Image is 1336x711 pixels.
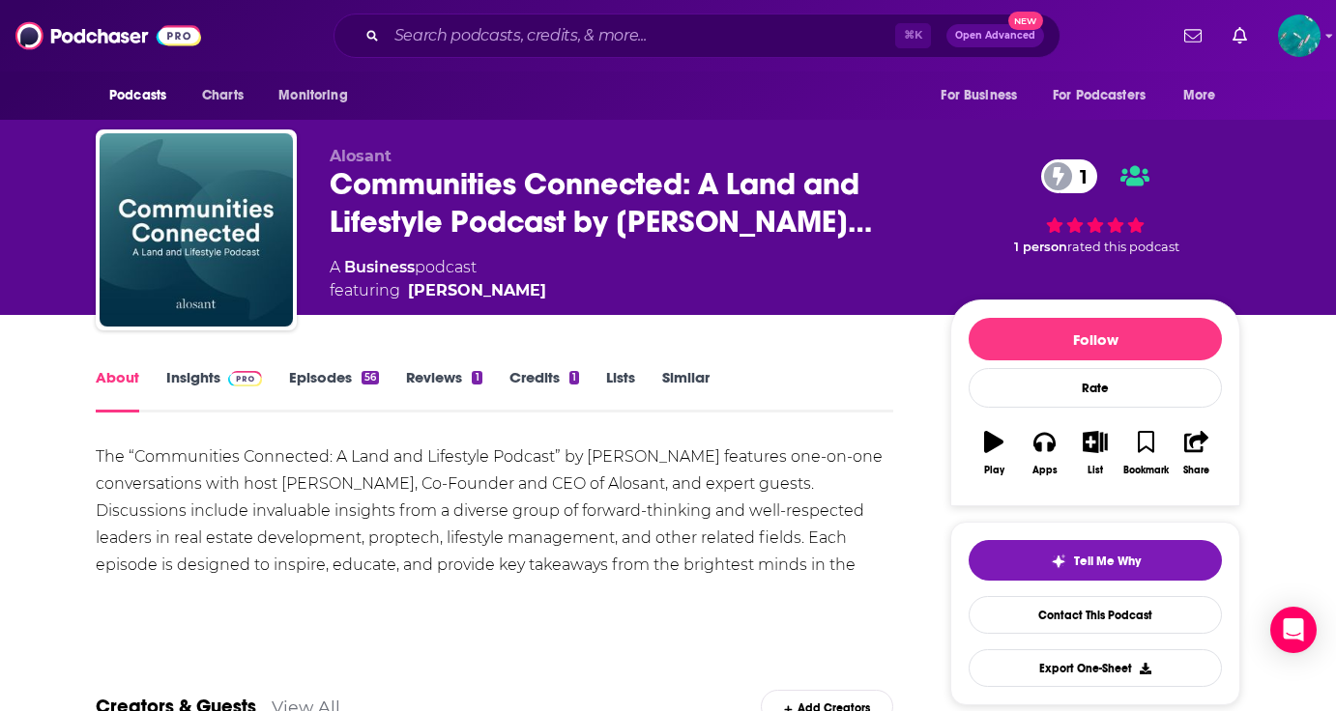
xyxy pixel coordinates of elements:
[330,256,546,302] div: A podcast
[969,649,1222,687] button: Export One-Sheet
[941,82,1017,109] span: For Business
[1123,465,1169,476] div: Bookmark
[1032,465,1058,476] div: Apps
[1270,607,1317,653] div: Open Intercom Messenger
[1014,240,1067,254] span: 1 person
[984,465,1004,476] div: Play
[1053,82,1146,109] span: For Podcasters
[950,147,1240,268] div: 1 1 personrated this podcast
[946,24,1044,47] button: Open AdvancedNew
[1019,418,1069,488] button: Apps
[278,82,347,109] span: Monitoring
[1176,19,1209,52] a: Show notifications dropdown
[334,14,1060,58] div: Search podcasts, credits, & more...
[1041,159,1097,193] a: 1
[1060,159,1097,193] span: 1
[1278,14,1321,57] img: User Profile
[969,596,1222,634] a: Contact This Podcast
[289,368,379,412] a: Episodes56
[96,443,893,606] div: The “Communities Connected: A Land and Lifestyle Podcast” by [PERSON_NAME] features one-on-one co...
[927,77,1041,114] button: open menu
[202,82,244,109] span: Charts
[228,371,262,386] img: Podchaser Pro
[969,540,1222,581] button: tell me why sparkleTell Me Why
[895,23,931,48] span: ⌘ K
[96,77,191,114] button: open menu
[189,77,255,114] a: Charts
[969,418,1019,488] button: Play
[1008,12,1043,30] span: New
[1278,14,1321,57] span: Logged in as louisabuckingham
[408,279,546,302] a: April LaMon
[569,371,579,384] div: 1
[509,368,579,412] a: Credits1
[1172,418,1222,488] button: Share
[1040,77,1174,114] button: open menu
[1170,77,1240,114] button: open menu
[955,31,1035,41] span: Open Advanced
[1225,19,1255,52] a: Show notifications dropdown
[96,368,139,412] a: About
[472,371,481,384] div: 1
[1067,240,1179,254] span: rated this podcast
[1070,418,1120,488] button: List
[969,368,1222,408] div: Rate
[344,258,415,276] a: Business
[265,77,372,114] button: open menu
[1088,465,1103,476] div: List
[1278,14,1321,57] button: Show profile menu
[100,133,293,327] img: Communities Connected: A Land and Lifestyle Podcast by Alosant
[1120,418,1171,488] button: Bookmark
[662,368,710,412] a: Similar
[387,20,895,51] input: Search podcasts, credits, & more...
[166,368,262,412] a: InsightsPodchaser Pro
[969,318,1222,360] button: Follow
[109,82,166,109] span: Podcasts
[362,371,379,384] div: 56
[1183,465,1209,476] div: Share
[15,17,201,54] img: Podchaser - Follow, Share and Rate Podcasts
[1051,554,1066,569] img: tell me why sparkle
[606,368,635,412] a: Lists
[1074,554,1141,569] span: Tell Me Why
[330,279,546,302] span: featuring
[406,368,481,412] a: Reviews1
[1183,82,1216,109] span: More
[330,147,392,165] span: Alosant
